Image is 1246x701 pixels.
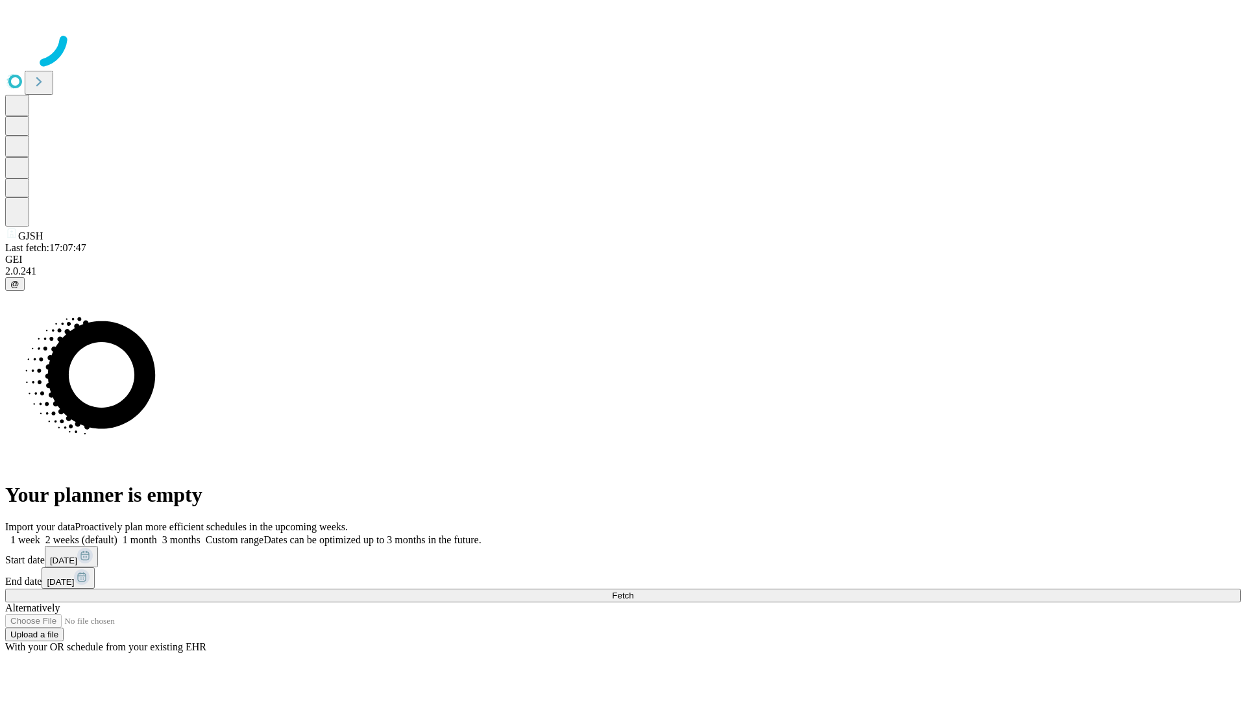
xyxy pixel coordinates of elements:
[5,641,206,652] span: With your OR schedule from your existing EHR
[5,567,1241,589] div: End date
[612,591,633,600] span: Fetch
[263,534,481,545] span: Dates can be optimized up to 3 months in the future.
[5,602,60,613] span: Alternatively
[5,265,1241,277] div: 2.0.241
[5,521,75,532] span: Import your data
[47,577,74,587] span: [DATE]
[10,534,40,545] span: 1 week
[5,546,1241,567] div: Start date
[162,534,201,545] span: 3 months
[10,279,19,289] span: @
[5,254,1241,265] div: GEI
[5,628,64,641] button: Upload a file
[5,242,86,253] span: Last fetch: 17:07:47
[18,230,43,241] span: GJSH
[5,589,1241,602] button: Fetch
[123,534,157,545] span: 1 month
[50,556,77,565] span: [DATE]
[206,534,263,545] span: Custom range
[45,534,117,545] span: 2 weeks (default)
[5,483,1241,507] h1: Your planner is empty
[75,521,348,532] span: Proactively plan more efficient schedules in the upcoming weeks.
[42,567,95,589] button: [DATE]
[5,277,25,291] button: @
[45,546,98,567] button: [DATE]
